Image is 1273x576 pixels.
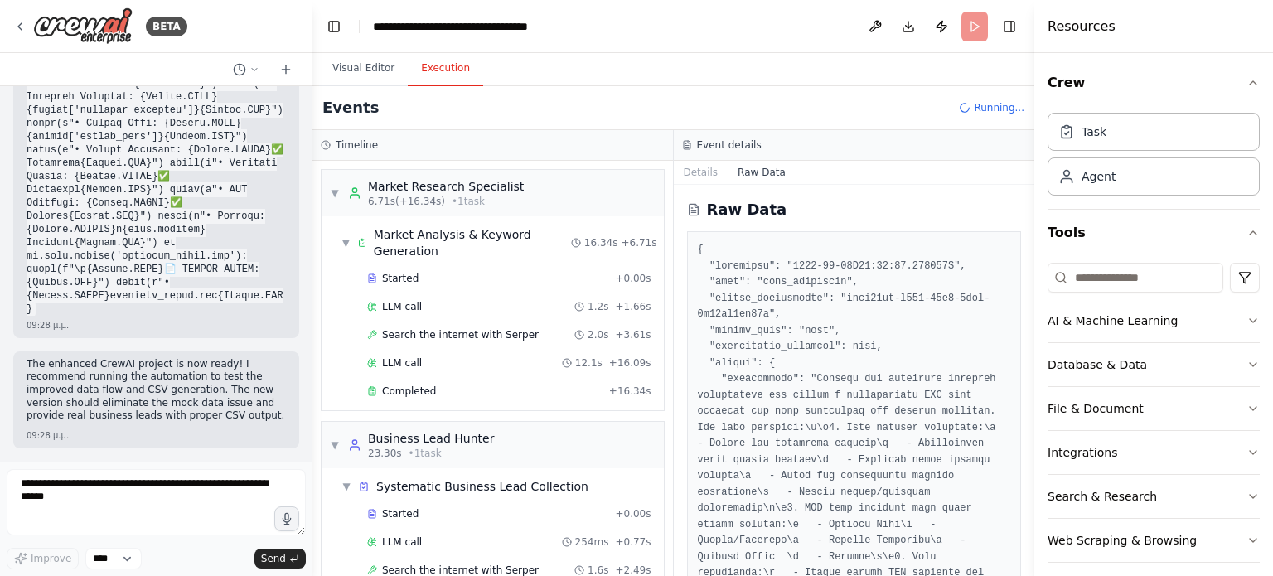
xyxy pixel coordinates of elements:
[609,385,651,398] span: + 16.34s
[1048,356,1147,373] div: Database & Data
[1048,475,1260,518] button: Search & Research
[452,195,485,208] span: • 1 task
[621,236,656,249] span: + 6.71s
[368,447,402,460] span: 23.30s
[368,178,524,195] div: Market Research Specialist
[368,430,494,447] div: Business Lead Hunter
[575,356,603,370] span: 12.1s
[728,161,796,184] button: Raw Data
[707,198,787,221] h2: Raw Data
[330,186,340,200] span: ▼
[330,438,340,452] span: ▼
[382,507,419,520] span: Started
[376,478,588,495] div: Systematic Business Lead Collection
[615,300,651,313] span: + 1.66s
[1048,343,1260,386] button: Database & Data
[575,535,609,549] span: 254ms
[27,358,286,423] p: The enhanced CrewAI project is now ready! I recommend running the automation to test the improved...
[974,101,1024,114] span: Running...
[1048,488,1157,505] div: Search & Research
[33,7,133,45] img: Logo
[1048,400,1144,417] div: File & Document
[341,480,351,493] span: ▼
[1048,299,1260,342] button: AI & Machine Learning
[27,429,286,442] div: 09:28 μ.μ.
[615,535,651,549] span: + 0.77s
[1048,532,1197,549] div: Web Scraping & Browsing
[226,60,266,80] button: Switch to previous chat
[1082,123,1106,140] div: Task
[368,195,445,208] span: 6.71s (+16.34s)
[261,552,286,565] span: Send
[1048,431,1260,474] button: Integrations
[697,138,762,152] h3: Event details
[1048,210,1260,256] button: Tools
[615,507,651,520] span: + 0.00s
[588,328,608,341] span: 2.0s
[373,18,559,35] nav: breadcrumb
[27,319,286,332] div: 09:28 μ.μ.
[341,236,351,249] span: ▼
[382,535,422,549] span: LLM call
[1048,519,1260,562] button: Web Scraping & Browsing
[584,236,618,249] span: 16.34s
[1048,60,1260,106] button: Crew
[382,356,422,370] span: LLM call
[674,161,728,184] button: Details
[273,60,299,80] button: Start a new chat
[588,300,608,313] span: 1.2s
[408,51,483,86] button: Execution
[382,300,422,313] span: LLM call
[7,548,79,569] button: Improve
[409,447,442,460] span: • 1 task
[322,96,379,119] h2: Events
[146,17,187,36] div: BETA
[615,272,651,285] span: + 0.00s
[254,549,306,569] button: Send
[382,272,419,285] span: Started
[1048,256,1260,576] div: Tools
[1048,312,1178,329] div: AI & Machine Learning
[615,328,651,341] span: + 3.61s
[1082,168,1116,185] div: Agent
[374,226,571,259] div: Market Analysis & Keyword Generation
[319,51,408,86] button: Visual Editor
[322,15,346,38] button: Hide left sidebar
[1048,17,1116,36] h4: Resources
[31,552,71,565] span: Improve
[382,385,436,398] span: Completed
[998,15,1021,38] button: Hide right sidebar
[1048,444,1117,461] div: Integrations
[336,138,378,152] h3: Timeline
[609,356,651,370] span: + 16.09s
[382,328,539,341] span: Search the internet with Serper
[274,506,299,531] button: Click to speak your automation idea
[1048,387,1260,430] button: File & Document
[1048,106,1260,209] div: Crew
